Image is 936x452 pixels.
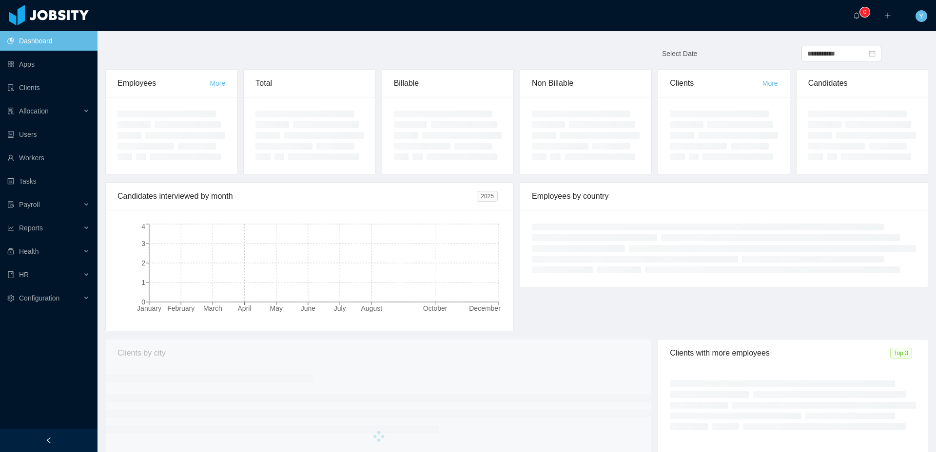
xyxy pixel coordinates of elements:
[137,304,161,312] tspan: January
[919,10,923,22] span: Y
[7,55,90,74] a: icon: appstoreApps
[469,304,501,312] tspan: December
[117,183,477,210] div: Candidates interviewed by month
[884,12,891,19] i: icon: plus
[7,148,90,168] a: icon: userWorkers
[7,31,90,51] a: icon: pie-chartDashboard
[19,201,40,208] span: Payroll
[7,78,90,97] a: icon: auditClients
[19,107,49,115] span: Allocation
[19,294,59,302] span: Configuration
[19,224,43,232] span: Reports
[7,108,14,114] i: icon: solution
[19,271,29,279] span: HR
[477,191,498,202] span: 2025
[860,7,870,17] sup: 0
[670,70,762,97] div: Clients
[670,339,890,367] div: Clients with more employees
[7,225,14,231] i: icon: line-chart
[334,304,346,312] tspan: July
[238,304,252,312] tspan: April
[7,125,90,144] a: icon: robotUsers
[141,223,145,230] tspan: 4
[890,348,912,358] span: Top 3
[141,259,145,267] tspan: 2
[210,79,225,87] a: More
[869,50,876,57] i: icon: calendar
[394,70,502,97] div: Billable
[7,248,14,255] i: icon: medicine-box
[117,70,210,97] div: Employees
[270,304,283,312] tspan: May
[203,304,222,312] tspan: March
[301,304,316,312] tspan: June
[762,79,778,87] a: More
[532,70,640,97] div: Non Billable
[7,271,14,278] i: icon: book
[532,183,916,210] div: Employees by country
[662,50,697,57] span: Select Date
[853,12,860,19] i: icon: bell
[423,304,448,312] tspan: October
[167,304,195,312] tspan: February
[141,240,145,247] tspan: 3
[141,279,145,286] tspan: 1
[808,70,916,97] div: Candidates
[19,247,39,255] span: Health
[141,298,145,306] tspan: 0
[255,70,363,97] div: Total
[7,171,90,191] a: icon: profileTasks
[7,201,14,208] i: icon: file-protect
[361,304,382,312] tspan: August
[7,295,14,301] i: icon: setting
